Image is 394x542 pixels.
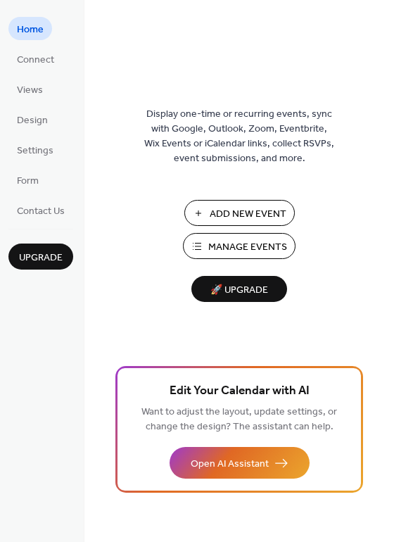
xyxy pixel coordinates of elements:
[17,83,43,98] span: Views
[191,457,269,472] span: Open AI Assistant
[17,23,44,37] span: Home
[17,144,53,158] span: Settings
[184,200,295,226] button: Add New Event
[170,382,310,401] span: Edit Your Calendar with AI
[191,276,287,302] button: 🚀 Upgrade
[8,47,63,70] a: Connect
[17,174,39,189] span: Form
[8,198,73,222] a: Contact Us
[8,138,62,161] a: Settings
[17,204,65,219] span: Contact Us
[183,233,295,259] button: Manage Events
[19,251,63,265] span: Upgrade
[141,403,337,436] span: Want to adjust the layout, update settings, or change the design? The assistant can help.
[208,240,287,255] span: Manage Events
[17,113,48,128] span: Design
[8,108,56,131] a: Design
[8,168,47,191] a: Form
[8,17,52,40] a: Home
[8,244,73,270] button: Upgrade
[8,77,51,101] a: Views
[170,447,310,479] button: Open AI Assistant
[200,281,279,300] span: 🚀 Upgrade
[144,107,334,166] span: Display one-time or recurring events, sync with Google, Outlook, Zoom, Eventbrite, Wix Events or ...
[17,53,54,68] span: Connect
[210,207,286,222] span: Add New Event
